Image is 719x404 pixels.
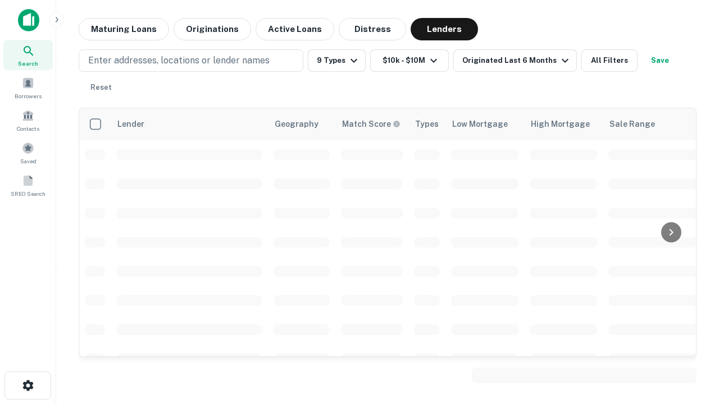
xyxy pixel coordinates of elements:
span: SREO Search [11,189,45,198]
h6: Match Score [342,118,398,130]
button: Active Loans [256,18,334,40]
span: Search [18,59,38,68]
th: Types [408,108,445,140]
button: Reset [83,76,119,99]
button: Enter addresses, locations or lender names [79,49,303,72]
a: Borrowers [3,72,53,103]
button: Lenders [411,18,478,40]
div: Originated Last 6 Months [462,54,572,67]
button: $10k - $10M [370,49,449,72]
th: Geography [268,108,335,140]
button: Distress [339,18,406,40]
a: Contacts [3,105,53,135]
button: Maturing Loans [79,18,169,40]
span: Saved [20,157,37,166]
div: Capitalize uses an advanced AI algorithm to match your search with the best lender. The match sco... [342,118,401,130]
img: capitalize-icon.png [18,9,39,31]
th: Capitalize uses an advanced AI algorithm to match your search with the best lender. The match sco... [335,108,408,140]
div: High Mortgage [531,117,590,131]
button: Originated Last 6 Months [453,49,577,72]
th: Low Mortgage [445,108,524,140]
a: SREO Search [3,170,53,200]
div: Geography [275,117,318,131]
button: All Filters [581,49,638,72]
p: Enter addresses, locations or lender names [88,54,270,67]
div: Lender [117,117,144,131]
a: Saved [3,137,53,168]
th: Sale Range [603,108,704,140]
th: High Mortgage [524,108,603,140]
a: Search [3,40,53,70]
span: Contacts [17,124,39,133]
iframe: Chat Widget [663,278,719,332]
button: 9 Types [308,49,366,72]
th: Lender [111,108,268,140]
div: Types [415,117,439,131]
button: Save your search to get updates of matches that match your search criteria. [642,49,678,72]
div: Low Mortgage [452,117,508,131]
span: Borrowers [15,91,42,100]
div: Sale Range [609,117,655,131]
button: Originations [174,18,251,40]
